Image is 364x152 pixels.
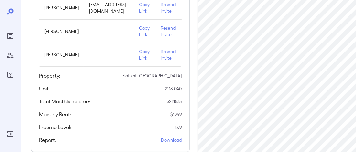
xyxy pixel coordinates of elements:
[44,28,79,34] p: [PERSON_NAME]
[122,72,182,79] p: Flats at [GEOGRAPHIC_DATA]
[161,137,182,143] a: Download
[161,25,177,38] p: Resend Invite
[39,136,56,144] h5: Report:
[5,50,16,61] div: Manage Users
[170,111,182,118] p: $ 1249
[39,85,50,92] h5: Unit:
[89,1,129,14] p: [EMAIL_ADDRESS][DOMAIN_NAME]
[139,48,150,61] p: Copy Link
[5,31,16,41] div: Reports
[39,98,90,105] h5: Total Monthly Income:
[39,72,60,80] h5: Property:
[175,124,182,130] p: 1.69
[161,48,177,61] p: Resend Invite
[39,110,71,118] h5: Monthly Rent:
[161,1,177,14] p: Resend Invite
[165,85,182,92] p: 2118-040
[44,5,79,11] p: [PERSON_NAME]
[44,52,79,58] p: [PERSON_NAME]
[139,1,150,14] p: Copy Link
[139,25,150,38] p: Copy Link
[5,70,16,80] div: FAQ
[167,98,182,105] p: $ 2115.15
[5,129,16,139] div: Log Out
[39,123,71,131] h5: Income Level:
